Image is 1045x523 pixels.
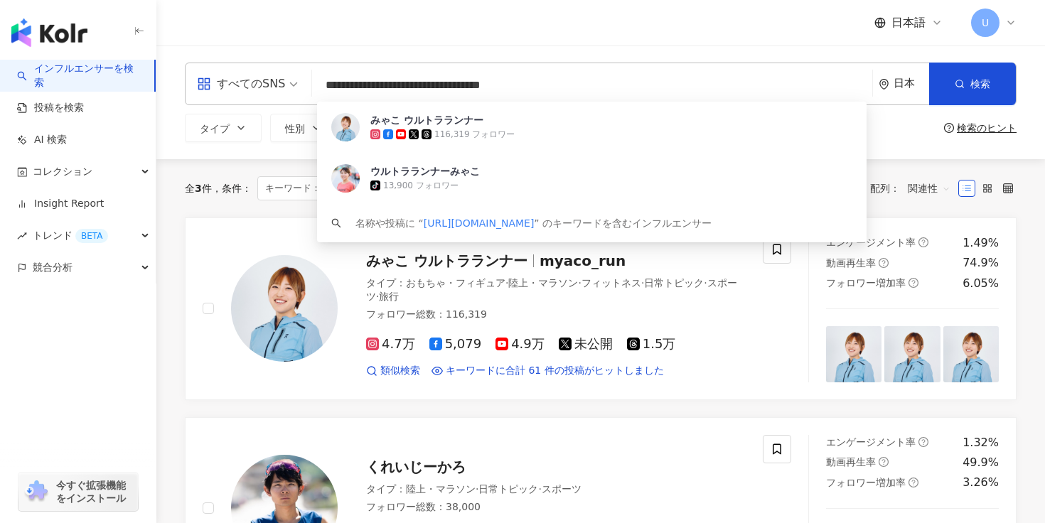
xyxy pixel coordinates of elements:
[826,326,881,382] img: post-image
[185,114,262,142] button: タイプ
[879,258,889,268] span: question-circle
[582,277,641,289] span: フィットネス
[963,455,999,470] div: 49.9%
[826,237,916,248] span: エンゲージメント率
[478,483,538,495] span: 日常トピック
[33,220,108,252] span: トレンド
[17,101,84,115] a: 投稿を検索
[918,437,928,447] span: question-circle
[826,277,906,289] span: フォロワー増加率
[508,277,578,289] span: 陸上・マラソン
[11,18,87,47] img: logo
[963,235,999,251] div: 1.49%
[944,123,954,133] span: question-circle
[908,177,950,200] span: 関連性
[257,176,446,200] span: キーワード：[URL][DOMAIN_NAME]
[826,436,916,448] span: エンゲージメント率
[909,278,918,288] span: question-circle
[17,231,27,241] span: rise
[476,483,478,495] span: ·
[704,277,707,289] span: ·
[627,337,676,352] span: 1.5万
[505,277,508,289] span: ·
[200,123,230,134] span: タイプ
[366,458,466,475] span: くれいじーかろ
[18,473,138,511] a: chrome extension今すぐ拡張機能をインストール
[432,364,664,378] a: キーワードに合計 61 件の投稿がヒットしました
[383,180,459,192] div: 13,900 フォロワー
[366,482,746,497] div: タイプ ：
[197,72,285,95] div: すべてのSNS
[538,483,541,495] span: ·
[231,255,338,362] img: KOL Avatar
[366,308,746,322] div: フォロワー総数 ： 116,319
[33,156,92,188] span: コレクション
[23,480,50,503] img: chrome extension
[185,217,1017,400] a: KOL Avatarみゃこ ウルトラランナーmyaco_runタイプ：おもちゃ・フィギュア·陸上・マラソン·フィットネス·日常トピック·スポーツ·旅行フォロワー総数：116,3194.7万5,0...
[495,337,545,352] span: 4.9万
[355,215,712,231] div: 名称や投稿に “ ” のキーワードを含むインフルエンサー
[826,257,876,269] span: 動画再生率
[963,255,999,271] div: 74.9%
[331,164,360,193] img: KOL Avatar
[879,79,889,90] span: environment
[185,183,212,194] div: 全 件
[826,456,876,468] span: 動画再生率
[963,475,999,490] div: 3.26%
[434,129,515,141] div: 116,319 フォロワー
[366,276,746,304] div: タイプ ：
[366,252,527,269] span: みゃこ ウルトラランナー
[884,326,940,382] img: post-image
[891,15,926,31] span: 日本語
[331,218,341,228] span: search
[212,183,252,194] span: 条件 ：
[909,478,918,487] span: question-circle
[929,63,1016,105] button: 検索
[195,183,202,194] span: 3
[879,457,889,467] span: question-circle
[270,114,337,142] button: 性別
[542,483,582,495] span: スポーツ
[894,77,929,90] div: 日本
[870,177,958,200] div: 配列：
[578,277,581,289] span: ·
[559,337,613,352] span: 未公開
[370,164,480,178] div: ウルトラランナーみゃこ
[963,435,999,451] div: 1.32%
[380,364,420,378] span: 類似検索
[943,326,999,382] img: post-image
[963,276,999,291] div: 6.05%
[17,197,104,211] a: Insight Report
[17,133,67,147] a: AI 検索
[56,479,134,505] span: 今すぐ拡張機能をインストール
[379,291,399,302] span: 旅行
[75,229,108,243] div: BETA
[406,483,476,495] span: 陸上・マラソン
[331,113,360,141] img: KOL Avatar
[197,77,211,91] span: appstore
[366,500,746,514] div: フォロワー総数 ： 38,000
[33,252,73,284] span: 競合分析
[540,252,626,269] span: myaco_run
[429,337,482,352] span: 5,079
[641,277,644,289] span: ·
[957,122,1017,134] div: 検索のヒント
[285,123,305,134] span: 性別
[644,277,704,289] span: 日常トピック
[406,277,505,289] span: おもちゃ・フィギュア
[366,364,420,378] a: 類似検索
[970,78,990,90] span: 検索
[17,62,143,90] a: searchインフルエンサーを検索
[424,217,535,229] span: [URL][DOMAIN_NAME]
[826,477,906,488] span: フォロワー増加率
[446,364,664,378] span: キーワードに合計 61 件の投稿がヒットしました
[376,291,379,302] span: ·
[918,237,928,247] span: question-circle
[982,15,989,31] span: U
[366,337,415,352] span: 4.7万
[370,113,483,127] div: みゃこ ウルトラランナー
